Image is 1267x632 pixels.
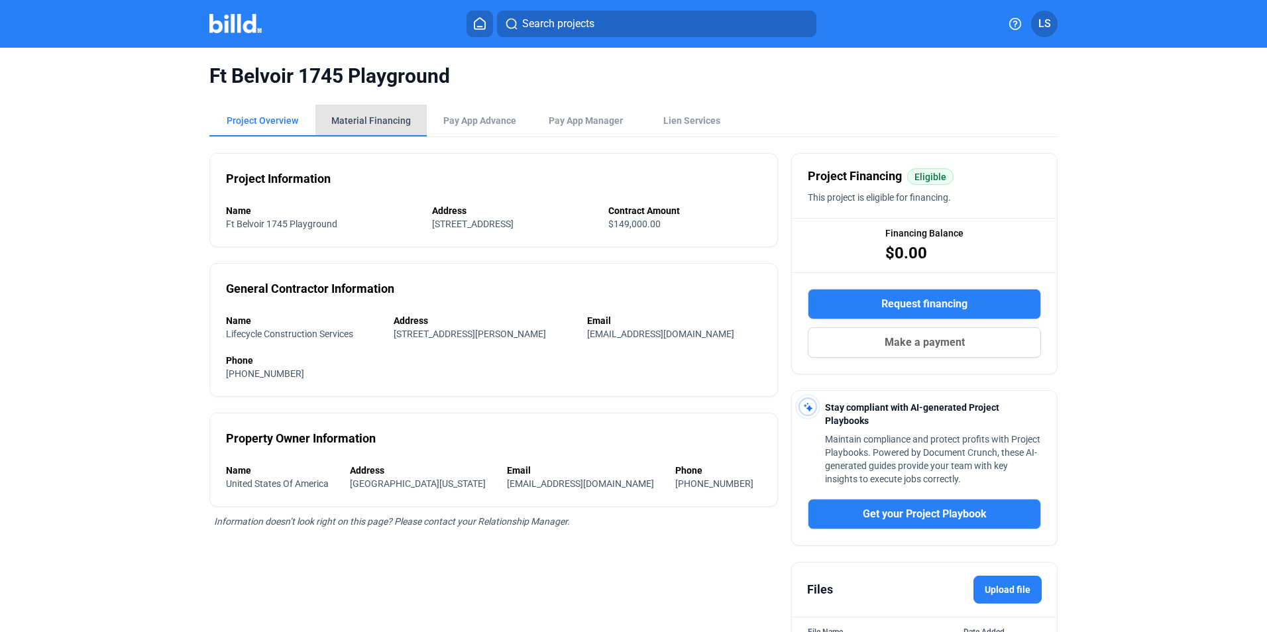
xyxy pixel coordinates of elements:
[432,204,595,217] div: Address
[432,219,514,229] span: [STREET_ADDRESS]
[675,464,761,477] div: Phone
[608,204,761,217] div: Contract Amount
[549,114,623,127] span: Pay App Manager
[226,464,337,477] div: Name
[209,64,1058,89] span: Ft Belvoir 1745 Playground
[331,114,411,127] div: Material Financing
[808,192,951,203] span: This project is eligible for financing.
[907,168,954,185] mat-chip: Eligible
[608,219,661,229] span: $149,000.00
[507,464,662,477] div: Email
[226,329,353,339] span: Lifecycle Construction Services
[807,580,833,599] div: Files
[863,506,987,522] span: Get your Project Playbook
[808,327,1041,358] button: Make a payment
[226,314,380,327] div: Name
[226,280,394,298] div: General Contractor Information
[350,478,486,489] span: [GEOGRAPHIC_DATA][US_STATE]
[825,434,1040,484] span: Maintain compliance and protect profits with Project Playbooks. Powered by Document Crunch, these...
[885,227,964,240] span: Financing Balance
[507,478,654,489] span: [EMAIL_ADDRESS][DOMAIN_NAME]
[394,329,546,339] span: [STREET_ADDRESS][PERSON_NAME]
[881,296,967,312] span: Request financing
[226,219,337,229] span: Ft Belvoir 1745 Playground
[587,329,734,339] span: [EMAIL_ADDRESS][DOMAIN_NAME]
[443,114,516,127] div: Pay App Advance
[214,516,570,527] span: Information doesn’t look right on this page? Please contact your Relationship Manager.
[522,16,594,32] span: Search projects
[497,11,816,37] button: Search projects
[587,314,761,327] div: Email
[663,114,720,127] div: Lien Services
[394,314,573,327] div: Address
[1038,16,1051,32] span: LS
[808,289,1041,319] button: Request financing
[226,478,329,489] span: United States Of America
[825,402,999,426] span: Stay compliant with AI-generated Project Playbooks
[1031,11,1058,37] button: LS
[226,354,761,367] div: Phone
[808,499,1041,529] button: Get your Project Playbook
[675,478,753,489] span: [PHONE_NUMBER]
[226,429,376,448] div: Property Owner Information
[973,576,1042,604] label: Upload file
[885,242,927,264] span: $0.00
[885,335,965,350] span: Make a payment
[350,464,494,477] div: Address
[209,14,262,33] img: Billd Company Logo
[226,204,419,217] div: Name
[226,170,331,188] div: Project Information
[226,368,304,379] span: [PHONE_NUMBER]
[227,114,298,127] div: Project Overview
[808,167,902,185] span: Project Financing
